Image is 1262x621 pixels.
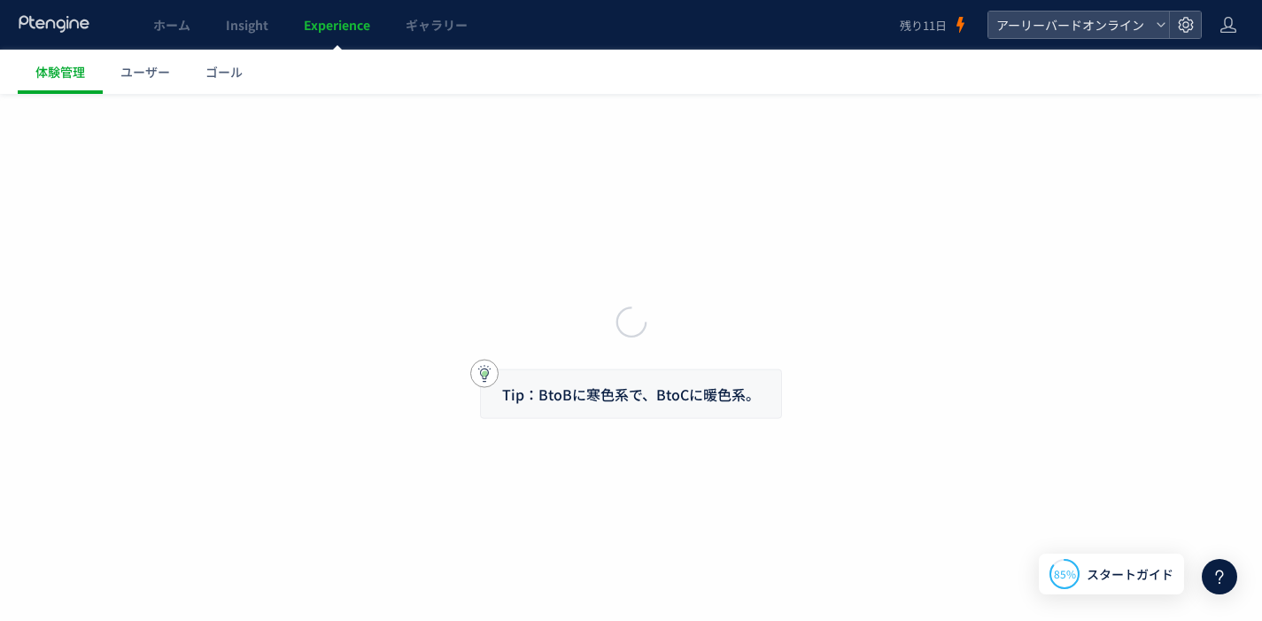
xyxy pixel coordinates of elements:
[1087,565,1173,584] span: スタートガイド
[205,63,243,81] span: ゴール
[153,16,190,34] span: ホーム
[35,63,85,81] span: 体験管理
[502,383,760,404] span: Tip：BtoBに寒色系で、BtoCに暖色系。
[991,12,1149,38] span: アーリーバードオンライン
[120,63,170,81] span: ユーザー
[226,16,268,34] span: Insight
[1054,566,1076,581] span: 85%
[406,16,468,34] span: ギャラリー
[900,17,947,34] span: 残り11日
[304,16,370,34] span: Experience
